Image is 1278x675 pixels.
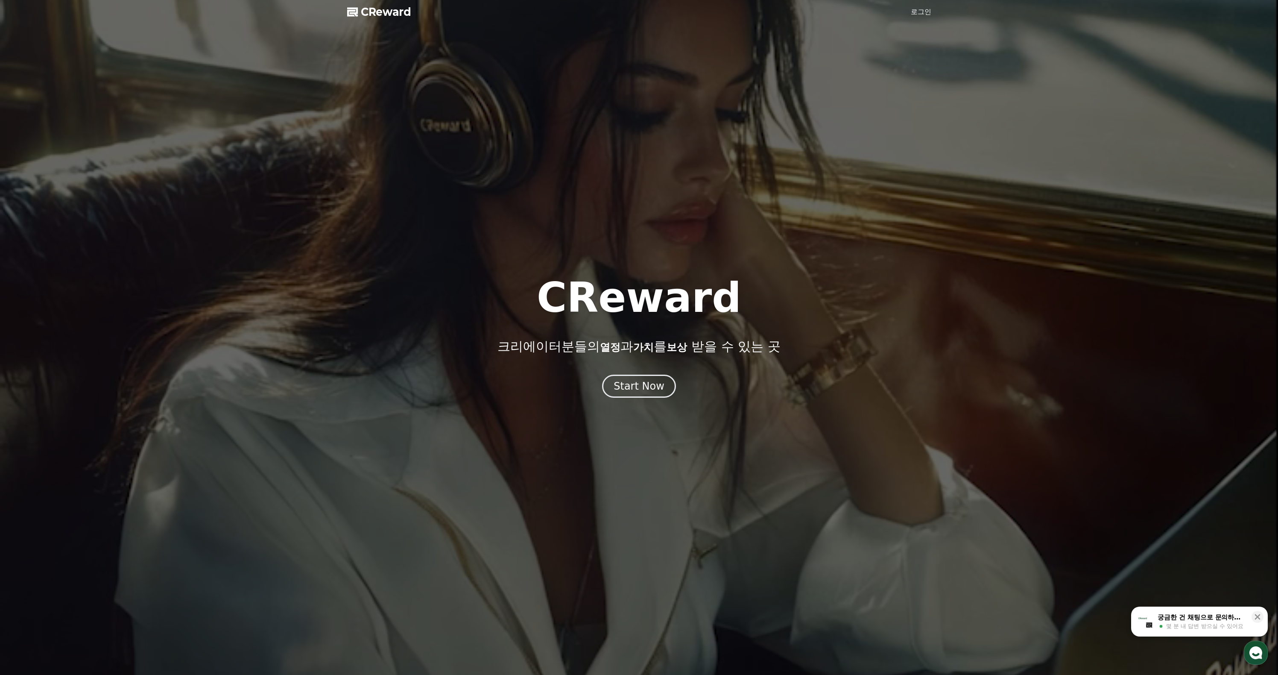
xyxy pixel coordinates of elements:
span: 열정 [600,341,620,353]
h1: CReward [537,277,741,318]
button: Start Now [602,375,676,398]
p: 크리에이터분들의 과 를 받을 수 있는 곳 [497,339,780,354]
span: 보상 [667,341,687,353]
span: CReward [361,5,411,19]
a: Start Now [602,383,676,391]
a: CReward [347,5,411,19]
a: 로그인 [911,7,931,17]
span: 가치 [633,341,654,353]
div: Start Now [614,379,664,393]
